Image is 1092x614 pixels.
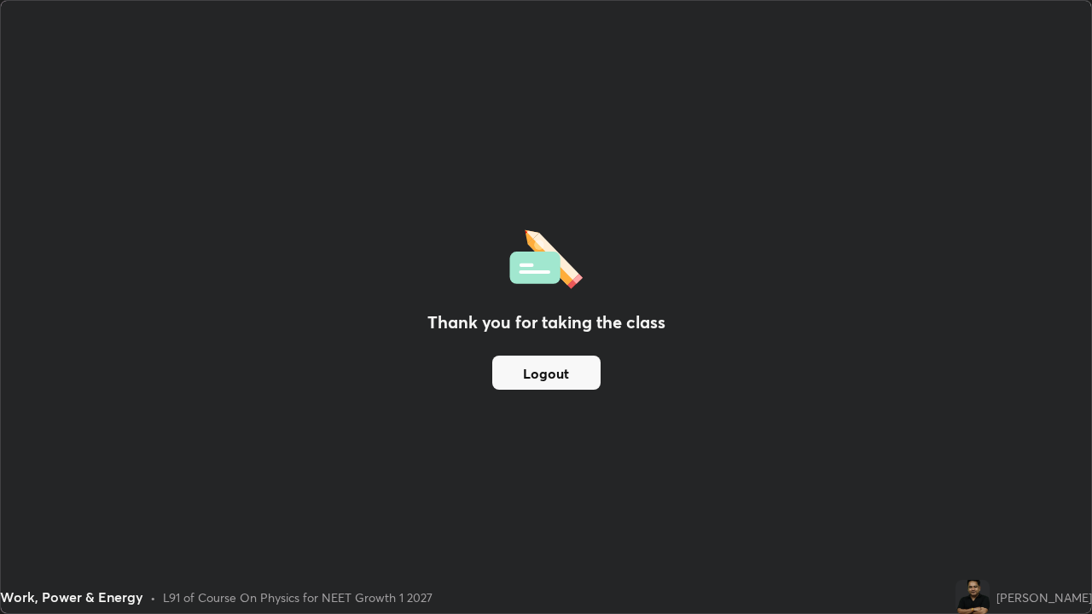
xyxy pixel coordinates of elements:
div: • [150,588,156,606]
div: [PERSON_NAME] [996,588,1092,606]
img: 866aaf4fe3684a94a3c50856bc9fb742.png [955,580,990,614]
div: L91 of Course On Physics for NEET Growth 1 2027 [163,588,433,606]
img: offlineFeedback.1438e8b3.svg [509,224,583,289]
button: Logout [492,356,601,390]
h2: Thank you for taking the class [427,310,665,335]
